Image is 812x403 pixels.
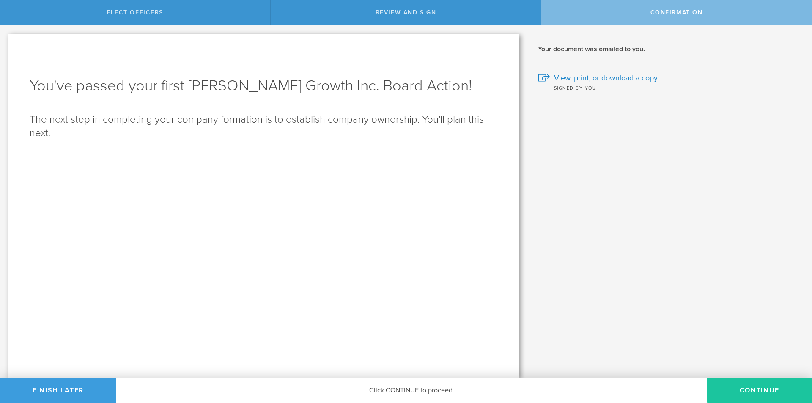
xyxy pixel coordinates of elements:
h1: You've passed your first [PERSON_NAME] Growth Inc. Board Action! [30,76,498,96]
p: The next step in completing your company formation is to establish company ownership. You'll plan... [30,113,498,140]
button: Continue [707,378,812,403]
span: Confirmation [650,9,703,16]
span: View, print, or download a copy [554,72,658,83]
h2: Your document was emailed to you. [538,44,799,54]
div: Signed by you [538,83,799,92]
span: Review and Sign [376,9,436,16]
div: Click CONTINUE to proceed. [116,378,707,403]
span: Elect Officers [107,9,163,16]
iframe: Chat Widget [770,337,812,378]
